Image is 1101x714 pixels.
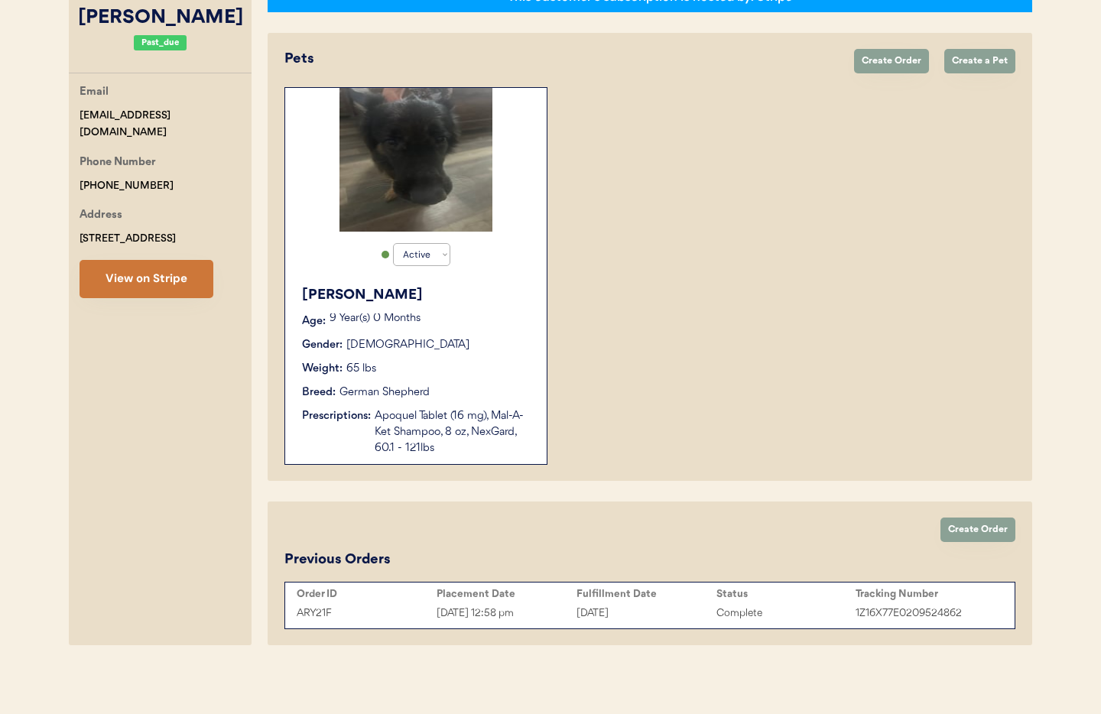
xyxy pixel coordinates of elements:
div: [DATE] [576,605,716,622]
div: German Shepherd [339,385,430,401]
div: Breed: [302,385,336,401]
div: [PHONE_NUMBER] [80,177,174,195]
div: Prescriptions: [302,408,371,424]
div: Apoquel Tablet (16 mg), Mal-A-Ket Shampoo, 8 oz, NexGard, 60.1 - 121lbs [375,408,531,456]
div: Previous Orders [284,550,391,570]
div: Status [716,588,856,600]
div: Address [80,206,122,226]
div: [DATE] 12:58 pm [437,605,576,622]
div: Pets [284,49,839,70]
div: Gender: [302,337,343,353]
div: Fulfillment Date [576,588,716,600]
button: Create Order [940,518,1015,542]
div: [STREET_ADDRESS] [80,230,176,248]
div: Weight: [302,361,343,377]
div: 65 lbs [346,361,376,377]
div: Phone Number [80,154,156,173]
button: View on Stripe [80,260,213,298]
button: Create a Pet [944,49,1015,73]
div: [PERSON_NAME] [69,4,252,33]
div: Email [80,83,109,102]
div: ARY21F [297,605,437,622]
button: Create Order [854,49,929,73]
div: Placement Date [437,588,576,600]
div: [EMAIL_ADDRESS][DOMAIN_NAME] [80,107,252,142]
div: Order ID [297,588,437,600]
div: Complete [716,605,856,622]
div: Tracking Number [856,588,995,600]
p: 9 Year(s) 0 Months [330,313,531,324]
div: Age: [302,313,326,329]
img: image.jpg [339,88,492,232]
div: 1Z16X77E0209524862 [856,605,995,622]
div: [PERSON_NAME] [302,285,531,306]
div: [DEMOGRAPHIC_DATA] [346,337,469,353]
